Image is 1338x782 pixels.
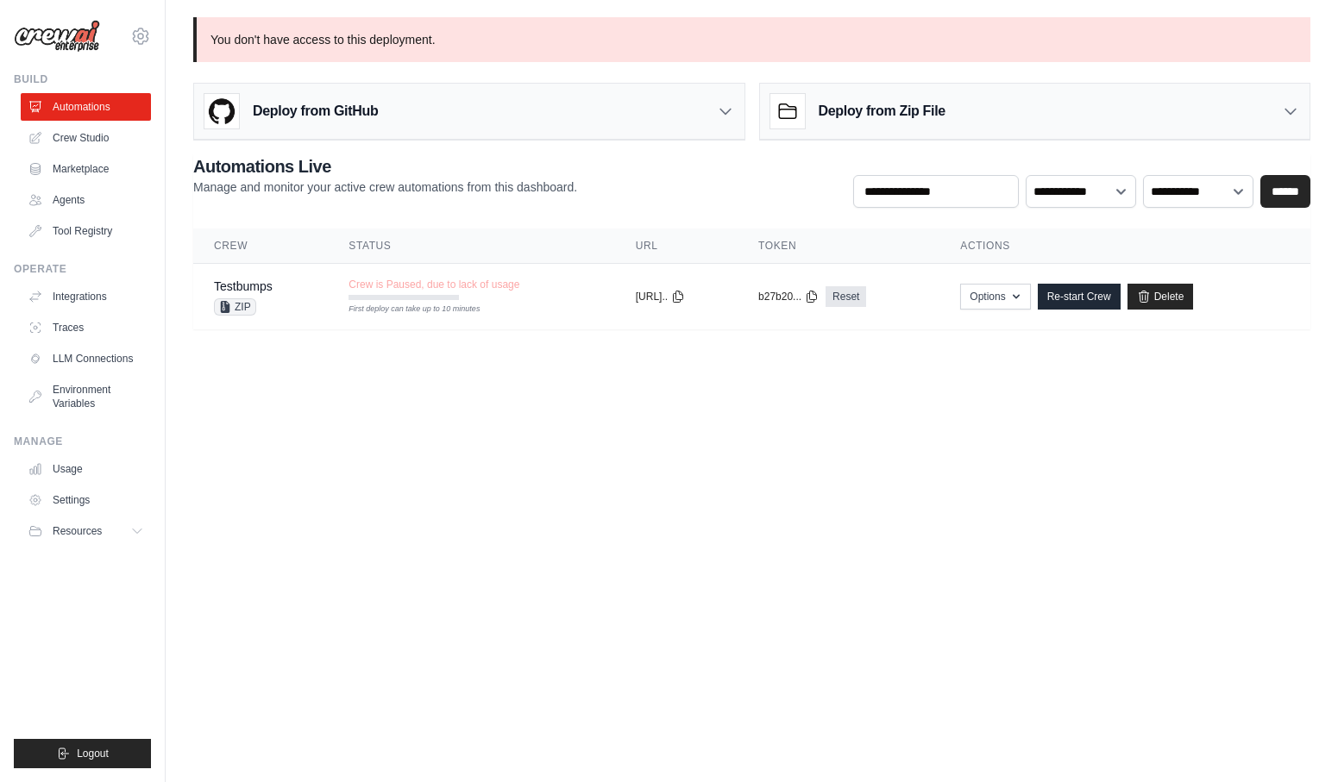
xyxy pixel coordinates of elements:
[758,290,819,303] button: b27b20...
[14,739,151,768] button: Logout
[77,747,109,760] span: Logout
[21,217,151,245] a: Tool Registry
[21,517,151,545] button: Resources
[960,284,1030,310] button: Options
[1038,284,1121,310] a: Re-start Crew
[14,262,151,276] div: Operate
[193,17,1310,62] p: You don't have access to this deployment.
[738,228,939,264] th: Token
[53,524,102,538] span: Resources
[349,278,519,291] span: Crew is Paused, due to lack of usage
[21,455,151,483] a: Usage
[826,286,866,307] a: Reset
[1128,284,1194,310] a: Delete
[253,101,378,122] h3: Deploy from GitHub
[939,228,1310,264] th: Actions
[21,345,151,372] a: LLM Connections
[14,435,151,448] div: Manage
[21,314,151,341] a: Traces
[193,228,328,264] th: Crew
[204,94,239,128] img: GitHub Logo
[14,20,100,53] img: Logo
[328,228,614,264] th: Status
[819,101,945,122] h3: Deploy from Zip File
[21,486,151,514] a: Settings
[21,124,151,152] a: Crew Studio
[214,298,256,316] span: ZIP
[21,186,151,214] a: Agents
[21,283,151,310] a: Integrations
[214,279,273,293] a: Testbumps
[193,178,577,196] p: Manage and monitor your active crew automations from this dashboard.
[21,376,151,417] a: Environment Variables
[21,93,151,121] a: Automations
[14,72,151,86] div: Build
[193,154,577,178] h2: Automations Live
[21,155,151,183] a: Marketplace
[349,303,459,316] div: First deploy can take up to 10 minutes
[615,228,738,264] th: URL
